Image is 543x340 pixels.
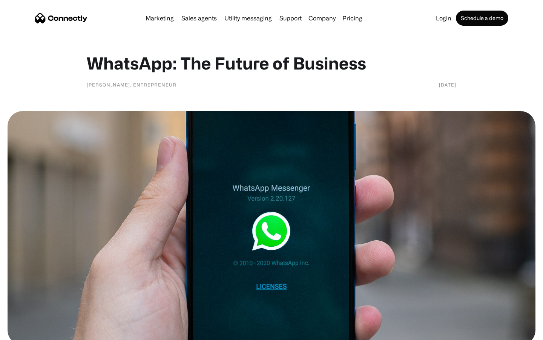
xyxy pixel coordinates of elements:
div: [DATE] [439,81,456,88]
a: Login [433,15,454,21]
a: Pricing [339,15,365,21]
a: Schedule a demo [456,11,508,26]
h1: WhatsApp: The Future of Business [87,53,456,73]
a: Marketing [143,15,177,21]
ul: Language list [15,327,45,337]
aside: Language selected: English [8,327,45,337]
div: [PERSON_NAME], Entrepreneur [87,81,176,88]
a: home [35,12,87,24]
div: Company [308,13,336,23]
a: Sales agents [178,15,220,21]
a: Support [276,15,305,21]
a: Utility messaging [221,15,275,21]
div: Company [306,13,338,23]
